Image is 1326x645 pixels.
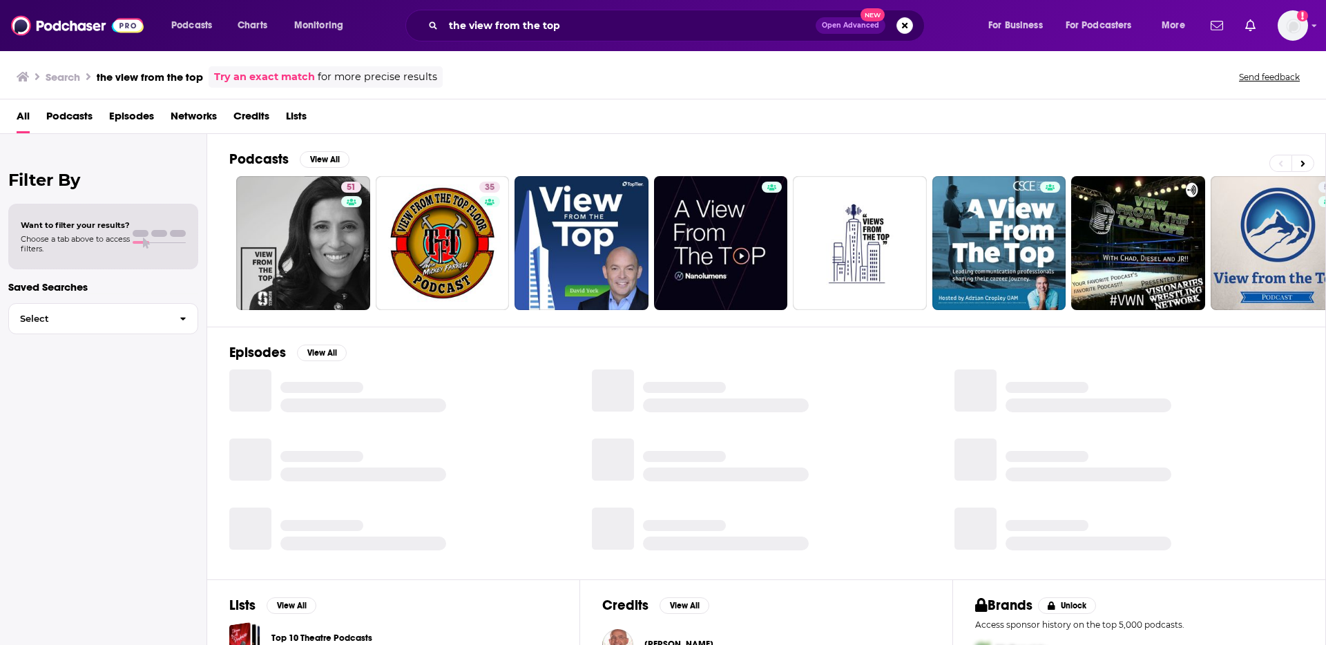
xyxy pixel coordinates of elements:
span: New [861,8,885,21]
a: Networks [171,105,217,133]
a: Lists [286,105,307,133]
button: open menu [979,15,1060,37]
span: Podcasts [171,16,212,35]
button: Open AdvancedNew [816,17,885,34]
span: Logged in as katiewhorton [1278,10,1308,41]
span: For Podcasters [1066,16,1132,35]
a: Podcasts [46,105,93,133]
h2: Episodes [229,344,286,361]
span: Choose a tab above to access filters. [21,234,130,253]
span: 51 [347,181,356,195]
span: 35 [485,181,494,195]
a: All [17,105,30,133]
button: open menu [1057,15,1152,37]
span: Charts [238,16,267,35]
a: 35 [479,182,500,193]
button: View All [297,345,347,361]
a: ListsView All [229,597,316,614]
p: Access sponsor history on the top 5,000 podcasts. [975,619,1303,630]
a: EpisodesView All [229,344,347,361]
h2: Brands [975,597,1032,614]
button: Unlock [1038,597,1097,614]
span: for more precise results [318,69,437,85]
a: 51 [236,176,370,310]
a: 35 [376,176,510,310]
img: Podchaser - Follow, Share and Rate Podcasts [11,12,144,39]
a: Credits [233,105,269,133]
h2: Filter By [8,170,198,190]
p: Saved Searches [8,280,198,293]
a: PodcastsView All [229,151,349,168]
button: open menu [1152,15,1202,37]
svg: Add a profile image [1297,10,1308,21]
a: Charts [229,15,276,37]
span: Want to filter your results? [21,220,130,230]
button: Send feedback [1235,71,1304,83]
span: Select [9,314,169,323]
button: View All [300,151,349,168]
h3: the view from the top [97,70,203,84]
a: Show notifications dropdown [1240,14,1261,37]
a: CreditsView All [602,597,709,614]
a: 51 [341,182,361,193]
button: Show profile menu [1278,10,1308,41]
button: Select [8,303,198,334]
span: Open Advanced [822,22,879,29]
button: View All [267,597,316,614]
span: For Business [988,16,1043,35]
h2: Podcasts [229,151,289,168]
img: User Profile [1278,10,1308,41]
h3: Search [46,70,80,84]
a: Episodes [109,105,154,133]
span: More [1162,16,1185,35]
h2: Credits [602,597,648,614]
input: Search podcasts, credits, & more... [443,15,816,37]
a: Show notifications dropdown [1205,14,1229,37]
button: View All [660,597,709,614]
button: open menu [162,15,230,37]
h2: Lists [229,597,256,614]
div: Search podcasts, credits, & more... [419,10,938,41]
a: Try an exact match [214,69,315,85]
span: Monitoring [294,16,343,35]
button: open menu [285,15,361,37]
